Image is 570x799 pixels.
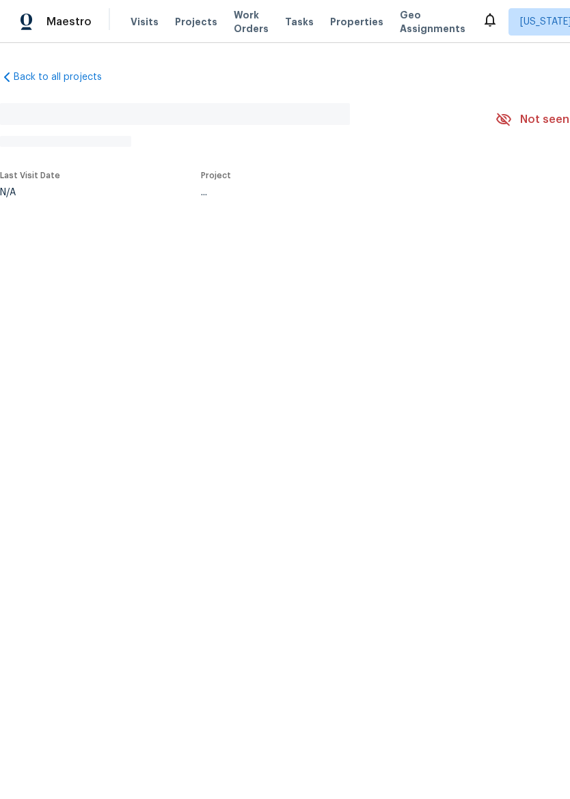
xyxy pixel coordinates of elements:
[175,15,217,29] span: Projects
[330,15,383,29] span: Properties
[201,171,231,180] span: Project
[131,15,159,29] span: Visits
[201,188,463,197] div: ...
[234,8,269,36] span: Work Orders
[46,15,92,29] span: Maestro
[400,8,465,36] span: Geo Assignments
[285,17,314,27] span: Tasks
